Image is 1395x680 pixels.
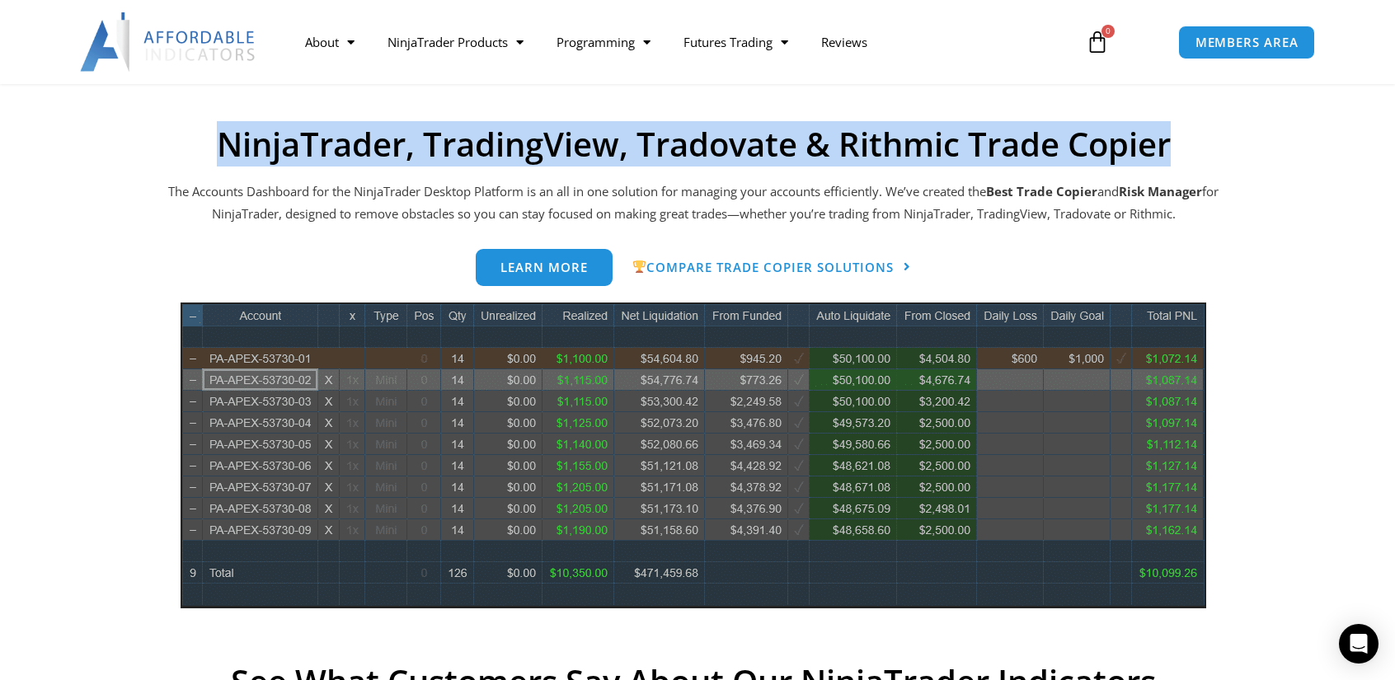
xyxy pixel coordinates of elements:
a: About [289,23,371,61]
b: Best Trade Copier [986,183,1097,199]
span: Compare Trade Copier Solutions [632,260,893,274]
a: 🏆Compare Trade Copier Solutions [632,249,910,287]
p: The Accounts Dashboard for the NinjaTrader Desktop Platform is an all in one solution for managin... [166,181,1221,227]
span: 0 [1101,25,1115,38]
span: Learn more [500,261,588,274]
div: Open Intercom Messenger [1339,624,1379,664]
a: 0 [1061,18,1134,66]
strong: Risk Manager [1119,183,1202,199]
a: Programming [540,23,667,61]
a: Reviews [805,23,884,61]
img: LogoAI | Affordable Indicators – NinjaTrader [80,12,257,72]
span: MEMBERS AREA [1195,36,1299,49]
h2: NinjaTrader, TradingView, Tradovate & Rithmic Trade Copier [166,124,1221,164]
nav: Menu [289,23,1067,61]
img: wideview8 28 2 | Affordable Indicators – NinjaTrader [181,302,1206,608]
a: NinjaTrader Products [371,23,540,61]
img: 🏆 [633,260,646,273]
a: MEMBERS AREA [1178,26,1316,59]
a: Learn more [476,249,613,286]
a: Futures Trading [667,23,805,61]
